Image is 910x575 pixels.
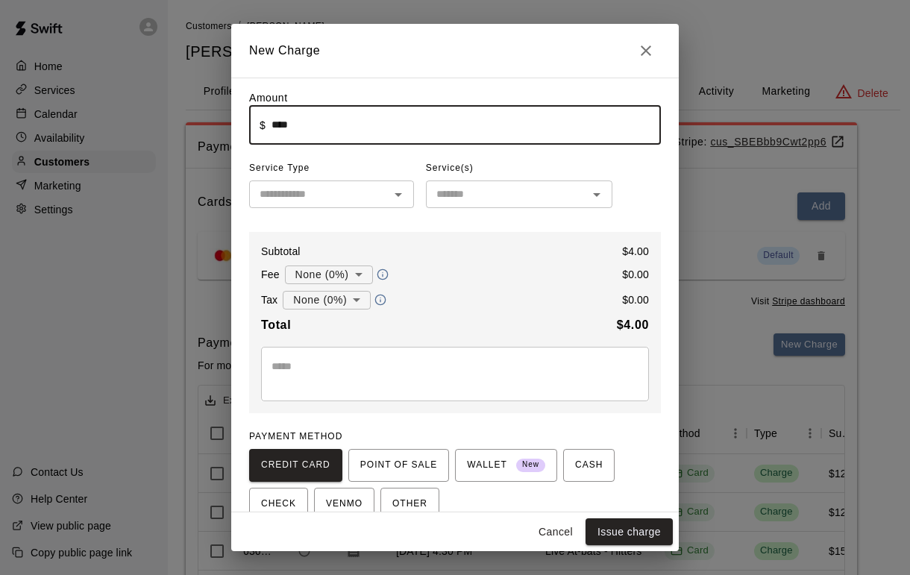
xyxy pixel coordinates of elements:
[532,518,580,546] button: Cancel
[261,292,277,307] p: Tax
[467,453,545,477] span: WALLET
[392,492,427,516] span: OTHER
[283,286,371,314] div: None (0%)
[261,492,296,516] span: CHECK
[314,488,374,521] button: VENMO
[285,261,373,289] div: None (0%)
[260,118,266,133] p: $
[380,488,439,521] button: OTHER
[249,431,342,442] span: PAYMENT METHOD
[586,184,607,205] button: Open
[348,449,449,482] button: POINT OF SALE
[563,449,615,482] button: CASH
[261,453,330,477] span: CREDIT CARD
[455,449,557,482] button: WALLET New
[631,36,661,66] button: Close
[249,449,342,482] button: CREDIT CARD
[326,492,363,516] span: VENMO
[622,267,649,282] p: $ 0.00
[360,453,437,477] span: POINT OF SALE
[249,92,288,104] label: Amount
[622,292,649,307] p: $ 0.00
[575,453,603,477] span: CASH
[231,24,679,78] h2: New Charge
[249,157,414,180] span: Service Type
[622,244,649,259] p: $ 4.00
[261,318,291,331] b: Total
[249,488,308,521] button: CHECK
[261,267,280,282] p: Fee
[388,184,409,205] button: Open
[617,318,649,331] b: $ 4.00
[426,157,474,180] span: Service(s)
[516,455,545,475] span: New
[261,244,301,259] p: Subtotal
[586,518,673,546] button: Issue charge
